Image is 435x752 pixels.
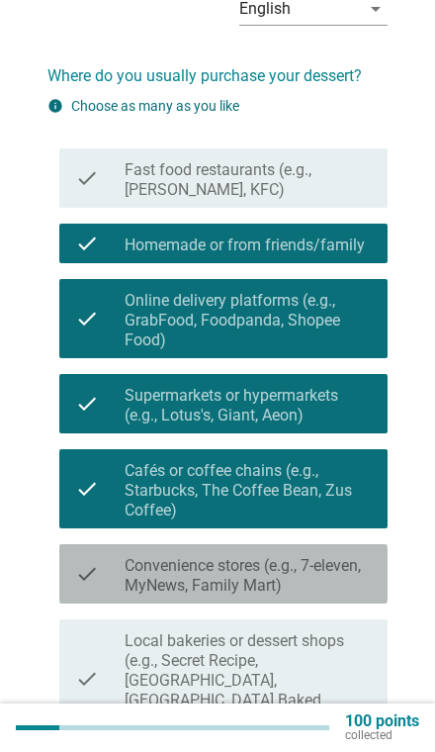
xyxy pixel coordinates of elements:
[125,461,372,520] label: Cafés or coffee chains (e.g., Starbucks, The Coffee Bean, Zus Coffee)
[75,457,99,520] i: check
[125,386,372,425] label: Supermarkets or hypermarkets (e.g., Lotus's, Giant, Aeon)
[75,287,99,350] i: check
[75,156,99,200] i: check
[125,556,372,596] label: Convenience stores (e.g., 7-eleven, MyNews, Family Mart)
[47,98,63,114] i: info
[47,45,388,88] h2: Where do you usually purchase your dessert?
[75,627,99,730] i: check
[345,728,419,742] p: collected
[75,552,99,596] i: check
[345,714,419,728] p: 100 points
[71,98,239,114] label: Choose as many as you like
[125,291,372,350] label: Online delivery platforms (e.g., GrabFood, Foodpanda, Shopee Food)
[125,631,372,730] label: Local bakeries or dessert shops (e.g., Secret Recipe, [GEOGRAPHIC_DATA], [GEOGRAPHIC_DATA] Baked ...
[125,235,365,255] label: Homemade or from friends/family
[125,160,372,200] label: Fast food restaurants (e.g., [PERSON_NAME], KFC)
[75,232,99,255] i: check
[75,382,99,425] i: check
